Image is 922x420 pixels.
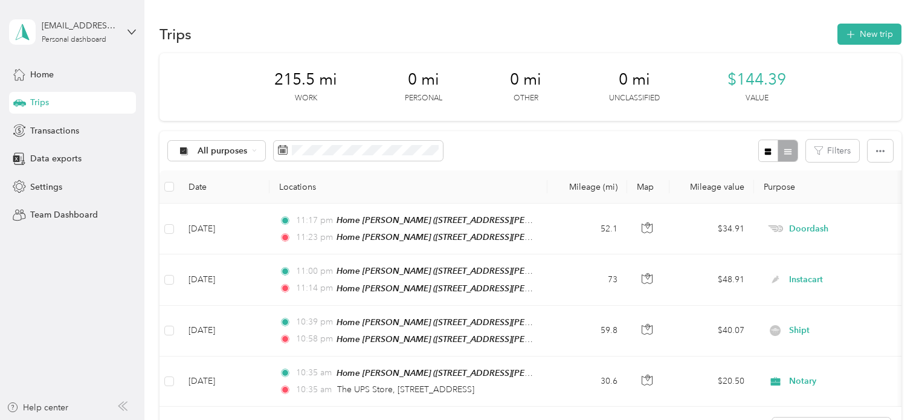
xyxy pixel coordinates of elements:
[30,181,62,193] span: Settings
[669,357,754,407] td: $20.50
[296,315,330,329] span: 10:39 pm
[296,265,330,278] span: 11:00 pm
[296,366,330,380] span: 10:35 am
[198,147,248,155] span: All purposes
[42,36,106,44] div: Personal dashboard
[806,140,859,162] button: Filters
[405,93,442,104] p: Personal
[547,204,627,254] td: 52.1
[30,152,82,165] span: Data exports
[296,282,330,295] span: 11:14 pm
[269,170,547,204] th: Locations
[609,93,660,104] p: Unclassified
[30,208,98,221] span: Team Dashboard
[179,204,269,254] td: [DATE]
[669,254,754,305] td: $48.91
[547,357,627,407] td: 30.6
[160,28,192,40] h1: Trips
[179,170,269,204] th: Date
[770,274,781,285] img: Legacy Icon [Instacart]
[337,266,747,276] span: Home [PERSON_NAME] ([STREET_ADDRESS][PERSON_NAME] , [PERSON_NAME], [GEOGRAPHIC_DATA])
[669,170,754,204] th: Mileage value
[547,306,627,357] td: 59.8
[627,170,669,204] th: Map
[789,222,900,236] span: Doordash
[854,352,922,420] iframe: Everlance-gr Chat Button Frame
[274,70,337,89] span: 215.5 mi
[179,306,269,357] td: [DATE]
[789,324,900,337] span: Shipt
[337,317,747,328] span: Home [PERSON_NAME] ([STREET_ADDRESS][PERSON_NAME] , [PERSON_NAME], [GEOGRAPHIC_DATA])
[837,24,901,45] button: New trip
[337,283,747,294] span: Home [PERSON_NAME] ([STREET_ADDRESS][PERSON_NAME] , [PERSON_NAME], [GEOGRAPHIC_DATA])
[30,96,49,109] span: Trips
[296,332,330,346] span: 10:58 pm
[337,215,747,225] span: Home [PERSON_NAME] ([STREET_ADDRESS][PERSON_NAME] , [PERSON_NAME], [GEOGRAPHIC_DATA])
[179,357,269,407] td: [DATE]
[7,401,68,414] button: Help center
[768,225,783,232] img: Legacy Icon [Doordash]
[408,70,439,89] span: 0 mi
[770,325,781,336] img: Legacy Icon [Shipt]
[296,231,330,244] span: 11:23 pm
[669,306,754,357] td: $40.07
[296,383,332,396] span: 10:35 am
[514,93,538,104] p: Other
[179,254,269,305] td: [DATE]
[42,19,117,32] div: [EMAIL_ADDRESS][DOMAIN_NAME]
[337,334,747,344] span: Home [PERSON_NAME] ([STREET_ADDRESS][PERSON_NAME] , [PERSON_NAME], [GEOGRAPHIC_DATA])
[295,93,317,104] p: Work
[547,254,627,305] td: 73
[619,70,650,89] span: 0 mi
[510,70,541,89] span: 0 mi
[746,93,769,104] p: Value
[789,273,900,286] span: Instacart
[337,232,747,242] span: Home [PERSON_NAME] ([STREET_ADDRESS][PERSON_NAME] , [PERSON_NAME], [GEOGRAPHIC_DATA])
[669,204,754,254] td: $34.91
[296,214,330,227] span: 11:17 pm
[337,384,474,395] span: The UPS Store, [STREET_ADDRESS]
[337,368,747,378] span: Home [PERSON_NAME] ([STREET_ADDRESS][PERSON_NAME] , [PERSON_NAME], [GEOGRAPHIC_DATA])
[30,124,79,137] span: Transactions
[30,68,54,81] span: Home
[789,375,900,388] span: Notary
[727,70,786,89] span: $144.39
[547,170,627,204] th: Mileage (mi)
